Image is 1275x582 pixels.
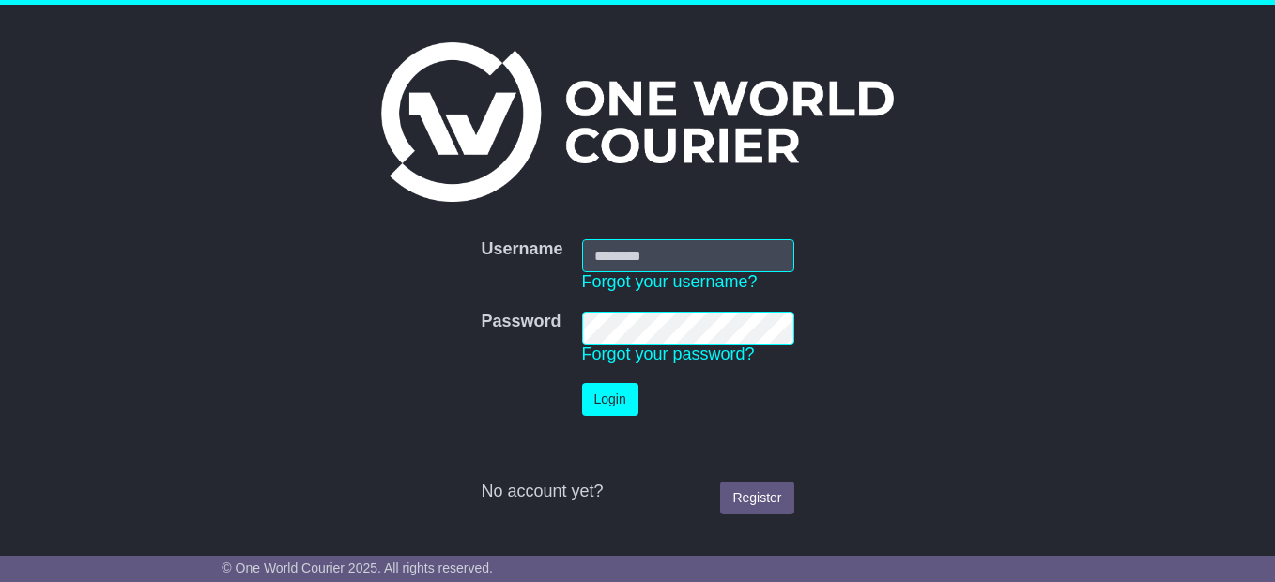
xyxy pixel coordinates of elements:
[381,42,894,202] img: One World
[582,383,638,416] button: Login
[481,239,562,260] label: Username
[481,482,793,502] div: No account yet?
[222,560,493,575] span: © One World Courier 2025. All rights reserved.
[582,345,755,363] a: Forgot your password?
[720,482,793,514] a: Register
[481,312,561,332] label: Password
[582,272,758,291] a: Forgot your username?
